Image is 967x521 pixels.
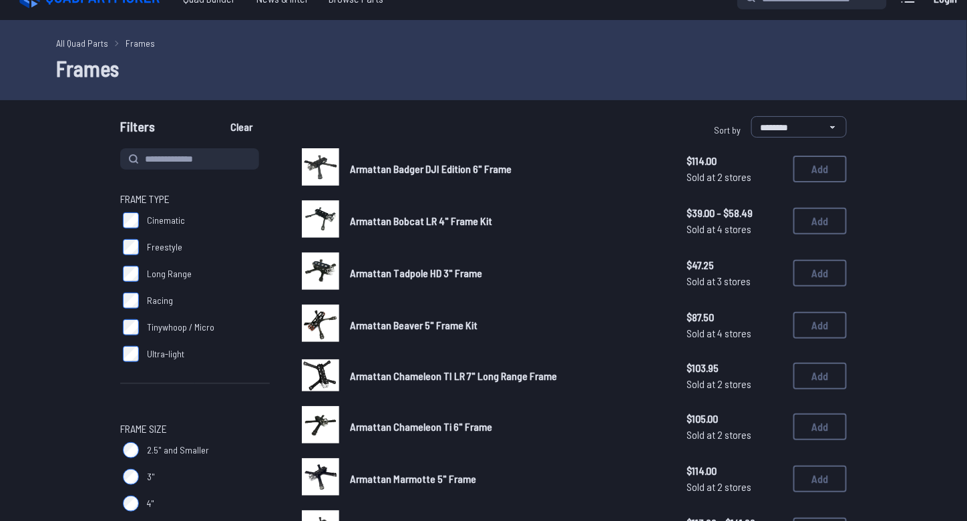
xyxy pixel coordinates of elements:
[687,205,783,221] span: $39.00 - $58.49
[147,321,214,334] span: Tinywhoop / Micro
[147,294,173,307] span: Racing
[350,317,665,333] a: Armattan Beaver 5" Frame Kit
[687,325,783,341] span: Sold at 4 stores
[687,169,783,185] span: Sold at 2 stores
[123,319,139,335] input: Tinywhoop / Micro
[302,148,339,186] img: image
[793,413,847,440] button: Add
[714,124,741,136] span: Sort by
[302,458,339,496] img: image
[302,357,339,395] a: image
[350,265,665,281] a: Armattan Tadpole HD 3" Frame
[751,116,847,138] select: Sort by
[123,442,139,458] input: 2.5" and Smaller
[687,376,783,392] span: Sold at 2 stores
[147,497,154,510] span: 4"
[147,214,185,227] span: Cinematic
[302,252,339,290] img: image
[123,212,139,228] input: Cinematic
[123,496,139,512] input: 4"
[126,36,155,50] a: Frames
[302,458,339,500] a: image
[123,266,139,282] input: Long Range
[120,191,170,207] span: Frame Type
[793,208,847,234] button: Add
[147,347,184,361] span: Ultra-light
[123,469,139,485] input: 3"
[687,309,783,325] span: $87.50
[350,213,665,229] a: Armattan Bobcat LR 4" Frame Kit
[687,479,783,495] span: Sold at 2 stores
[793,156,847,182] button: Add
[56,52,911,84] h1: Frames
[123,346,139,362] input: Ultra-light
[687,411,783,427] span: $105.00
[302,406,339,448] a: image
[687,463,783,479] span: $114.00
[302,252,339,294] a: image
[302,359,339,391] img: image
[793,466,847,492] button: Add
[350,267,482,279] span: Armattan Tadpole HD 3" Frame
[302,148,339,190] a: image
[687,257,783,273] span: $47.25
[350,472,476,485] span: Armattan Marmotte 5" Frame
[350,162,512,175] span: Armattan Badger DJI Edition 6" Frame
[302,305,339,346] a: image
[219,116,264,138] button: Clear
[350,214,492,227] span: Armattan Bobcat LR 4" Frame Kit
[123,293,139,309] input: Racing
[687,221,783,237] span: Sold at 4 stores
[147,240,182,254] span: Freestyle
[687,427,783,443] span: Sold at 2 stores
[147,444,209,457] span: 2.5" and Smaller
[350,368,665,384] a: Armattan Chameleon TI LR 7" Long Range Frame
[302,305,339,342] img: image
[350,419,665,435] a: Armattan Chameleon Ti 6" Frame
[147,470,155,484] span: 3"
[350,471,665,487] a: Armattan Marmotte 5" Frame
[147,267,192,281] span: Long Range
[350,420,492,433] span: Armattan Chameleon Ti 6" Frame
[793,260,847,287] button: Add
[687,273,783,289] span: Sold at 3 stores
[302,200,339,238] img: image
[56,36,108,50] a: All Quad Parts
[350,369,557,382] span: Armattan Chameleon TI LR 7" Long Range Frame
[120,116,155,143] span: Filters
[793,363,847,389] button: Add
[793,312,847,339] button: Add
[350,319,477,331] span: Armattan Beaver 5" Frame Kit
[302,200,339,242] a: image
[350,161,665,177] a: Armattan Badger DJI Edition 6" Frame
[302,406,339,444] img: image
[687,153,783,169] span: $114.00
[687,360,783,376] span: $103.95
[120,421,167,437] span: Frame Size
[123,239,139,255] input: Freestyle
